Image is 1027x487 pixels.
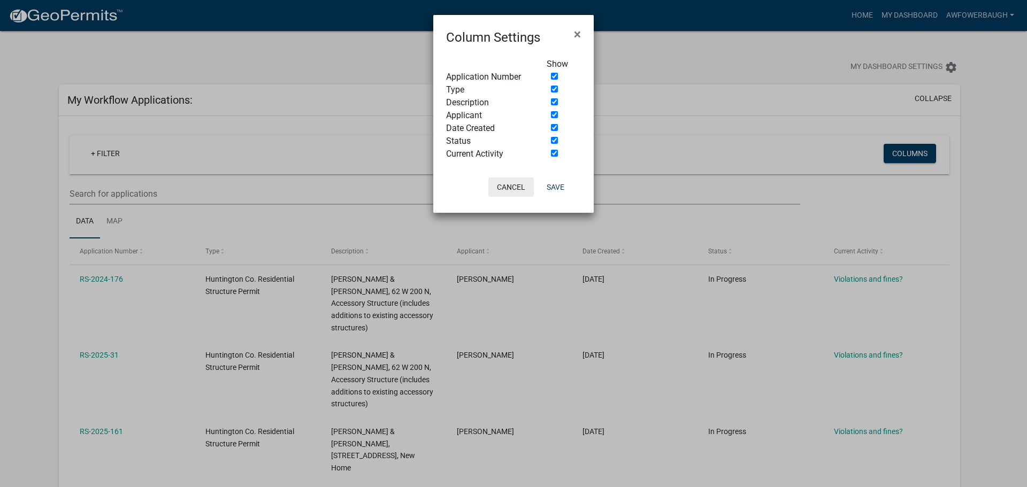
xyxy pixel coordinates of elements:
span: × [574,27,581,42]
div: Applicant [438,109,539,122]
div: Current Activity [438,148,539,160]
button: Save [538,177,573,197]
button: Cancel [488,177,534,197]
h4: Column Settings [446,28,540,47]
div: Date Created [438,122,539,135]
div: Show [539,58,589,71]
div: Description [438,96,539,109]
button: Close [565,19,589,49]
div: Application Number [438,71,539,83]
div: Status [438,135,539,148]
div: Type [438,83,539,96]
